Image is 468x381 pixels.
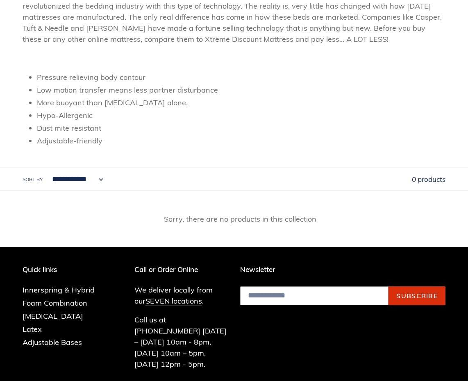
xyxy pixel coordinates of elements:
[23,176,43,183] label: Sort by
[35,213,445,225] p: Sorry, there are no products in this collection
[240,286,388,305] input: Email address
[23,298,87,308] a: Foam Combination
[240,265,445,274] p: Newsletter
[134,314,228,370] p: Call us at [PHONE_NUMBER] [DATE] – [DATE] 10am - 8pm, [DATE] 10am – 5pm, [DATE] 12pm - 5pm.
[145,296,202,306] a: SEVEN locations
[23,311,83,321] a: [MEDICAL_DATA]
[134,265,228,274] p: Call or Order Online
[23,265,107,274] p: Quick links
[37,72,445,83] li: Pressure relieving body contour
[37,135,445,146] li: Adjustable-friendly
[134,284,228,306] p: We deliver locally from our .
[412,175,445,184] span: 0 products
[37,97,445,108] li: More buoyant than [MEDICAL_DATA] alone.
[37,84,445,95] li: Low motion transfer means less partner disturbance
[23,285,95,295] a: Innerspring & Hybrid
[23,338,82,347] a: Adjustable Bases
[23,324,42,334] a: Latex
[388,286,445,305] button: Subscribe
[37,122,445,134] li: Dust mite resistant
[396,292,438,300] span: Subscribe
[37,110,445,121] li: Hypo-Allergenic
